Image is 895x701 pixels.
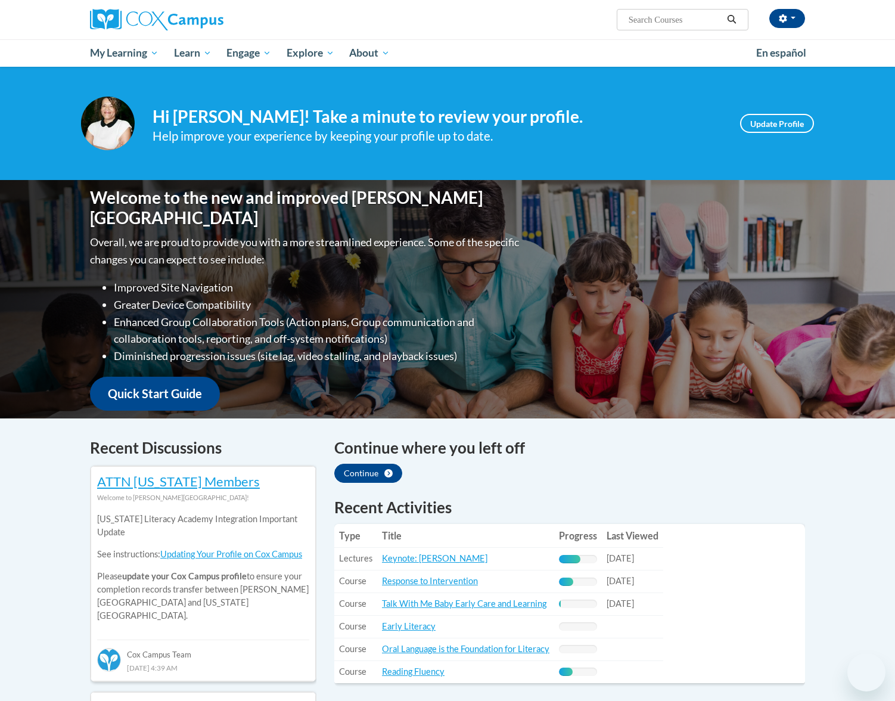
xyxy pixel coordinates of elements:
[334,464,402,483] button: Continue
[559,578,573,586] div: Progress, %
[339,621,366,631] span: Course
[559,668,573,676] div: Progress, %
[382,598,546,609] a: Talk With Me Baby Early Care and Learning
[90,436,316,460] h4: Recent Discussions
[847,653,885,691] iframe: Button to launch messaging window
[339,598,366,609] span: Course
[740,114,814,133] a: Update Profile
[90,9,223,30] img: Cox Campus
[97,504,309,631] div: Please to ensure your completion records transfer between [PERSON_NAME][GEOGRAPHIC_DATA] and [US_...
[382,644,549,654] a: Oral Language is the Foundation for Literacy
[334,436,805,460] h4: Continue where you left off
[279,39,342,67] a: Explore
[607,598,634,609] span: [DATE]
[97,473,260,489] a: ATTN [US_STATE] Members
[82,39,166,67] a: My Learning
[114,279,522,296] li: Improved Site Navigation
[72,39,823,67] div: Main menu
[349,46,390,60] span: About
[90,46,159,60] span: My Learning
[607,576,634,586] span: [DATE]
[219,39,279,67] a: Engage
[382,576,478,586] a: Response to Intervention
[97,648,121,672] img: Cox Campus Team
[90,188,522,228] h1: Welcome to the new and improved [PERSON_NAME][GEOGRAPHIC_DATA]
[166,39,219,67] a: Learn
[114,348,522,365] li: Diminished progression issues (site lag, video stalling, and playback issues)
[602,524,663,548] th: Last Viewed
[114,296,522,314] li: Greater Device Compatibility
[559,555,580,563] div: Progress, %
[97,661,309,674] div: [DATE] 4:39 AM
[334,524,377,548] th: Type
[339,666,366,677] span: Course
[769,9,805,28] button: Account Settings
[287,46,334,60] span: Explore
[382,666,445,677] a: Reading Fluency
[382,553,487,563] a: Keynote: [PERSON_NAME]
[160,549,302,559] a: Updating Your Profile on Cox Campus
[153,107,722,127] h4: Hi [PERSON_NAME]! Take a minute to review your profile.
[607,553,634,563] span: [DATE]
[339,553,372,563] span: Lectures
[114,314,522,348] li: Enhanced Group Collaboration Tools (Action plans, Group communication and collaboration tools, re...
[97,548,309,561] p: See instructions:
[377,524,554,548] th: Title
[81,97,135,150] img: Profile Image
[153,126,722,146] div: Help improve your experience by keeping your profile up to date.
[756,46,806,59] span: En español
[97,640,309,661] div: Cox Campus Team
[339,576,366,586] span: Course
[723,13,741,27] button: Search
[97,513,309,539] p: [US_STATE] Literacy Academy Integration Important Update
[174,46,212,60] span: Learn
[90,9,316,30] a: Cox Campus
[559,600,561,608] div: Progress, %
[334,497,805,518] h1: Recent Activities
[226,46,271,60] span: Engage
[554,524,602,548] th: Progress
[122,571,247,581] b: update your Cox Campus profile
[97,491,309,504] div: Welcome to [PERSON_NAME][GEOGRAPHIC_DATA]!
[90,377,220,411] a: Quick Start Guide
[90,234,522,268] p: Overall, we are proud to provide you with a more streamlined experience. Some of the specific cha...
[627,13,723,27] input: Search Courses
[748,41,814,66] a: En español
[382,621,436,631] a: Early Literacy
[342,39,398,67] a: About
[339,644,366,654] span: Course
